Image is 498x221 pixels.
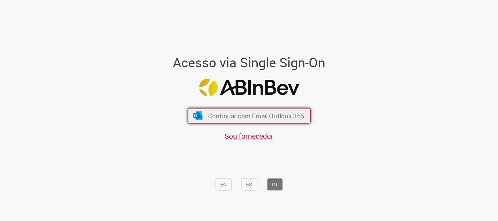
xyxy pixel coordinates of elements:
span: Continuar com Email Outlook 365 [208,112,304,120]
a: Sou fornecedor [225,131,273,141]
button: PT [267,178,283,191]
img: ícone Azure/Microsoft 360 [192,112,203,120]
button: ícone Azure/Microsoft 360 Continuar com Email Outlook 365 [188,108,311,123]
img: Logo ABInBev [199,79,299,96]
button: EN [215,178,232,191]
button: ES [241,178,257,191]
h1: Acesso via Single Sign-On [148,55,350,70]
